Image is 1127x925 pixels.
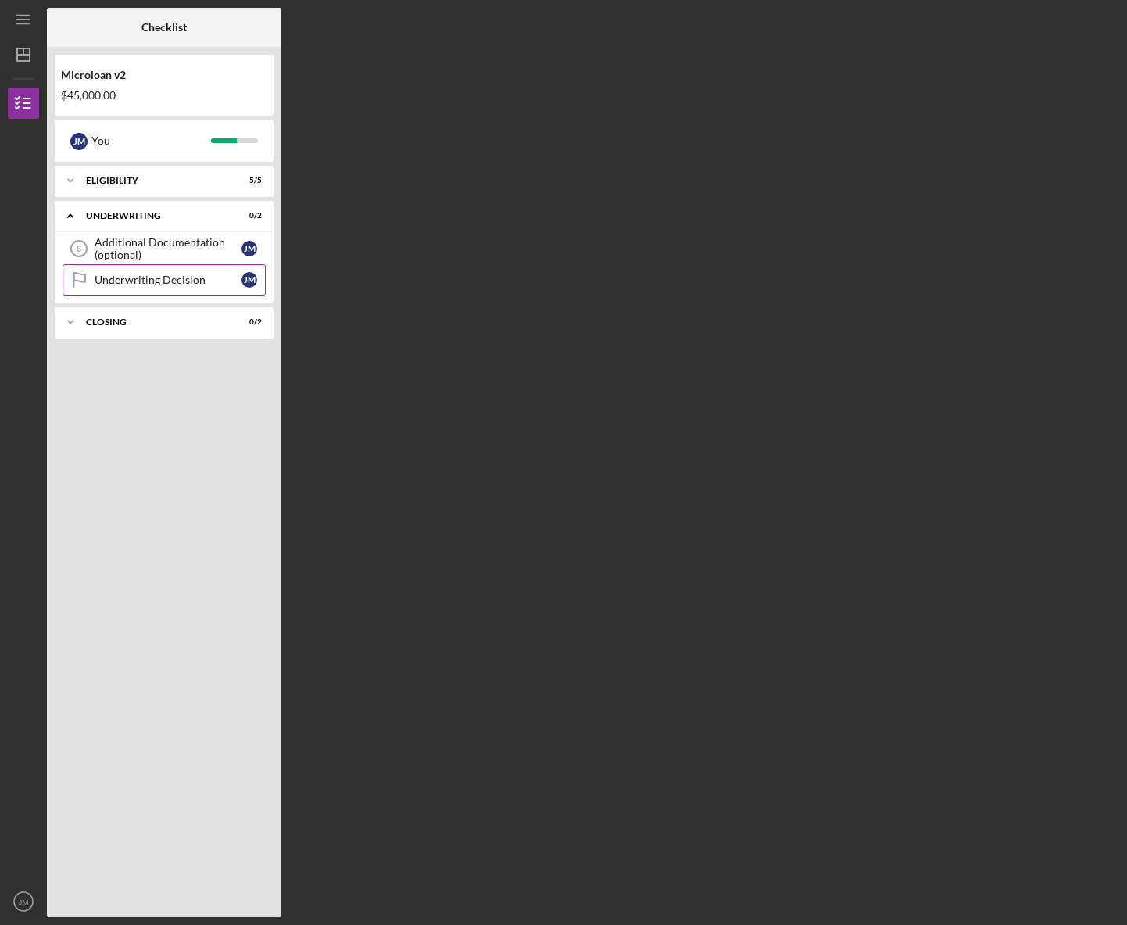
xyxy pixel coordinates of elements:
[241,241,257,256] div: J M
[95,274,241,286] div: Underwriting Decision
[234,176,262,185] div: 5 / 5
[86,176,223,185] div: Eligibility
[70,133,88,150] div: J M
[86,211,223,220] div: Underwriting
[8,886,39,917] button: JM
[234,317,262,327] div: 0 / 2
[141,21,187,34] b: Checklist
[61,89,267,102] div: $45,000.00
[63,264,266,296] a: Underwriting DecisionJM
[86,317,223,327] div: Closing
[234,211,262,220] div: 0 / 2
[95,236,241,261] div: Additional Documentation (optional)
[91,127,211,154] div: You
[77,244,81,253] tspan: 6
[241,272,257,288] div: J M
[63,233,266,264] a: 6Additional Documentation (optional)JM
[61,69,267,81] div: Microloan v2
[19,898,29,906] text: JM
